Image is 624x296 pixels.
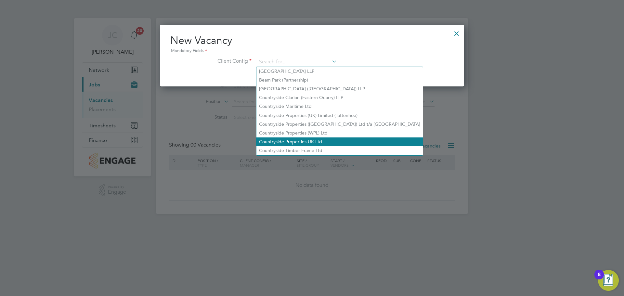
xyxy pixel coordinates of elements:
li: Countryside Properties ([GEOGRAPHIC_DATA]) Ltd t/a [GEOGRAPHIC_DATA] [256,120,423,129]
li: Countryside Clarion (Eastern Quarry) LLP [256,93,423,102]
div: 8 [598,275,601,283]
li: Countryside Properties (UK) Limited (Tattenhoe) [256,111,423,120]
li: Beam Park (Partnership) [256,76,423,84]
li: Countryside Timber Frame Ltd [256,146,423,155]
label: Client Config [170,58,252,65]
li: Countryside Properties (WPL) Ltd [256,129,423,137]
h2: New Vacancy [170,34,454,55]
li: [GEOGRAPHIC_DATA] LLP [256,67,423,76]
div: Mandatory Fields [170,47,454,55]
button: Open Resource Center, 8 new notifications [598,270,619,291]
input: Search for... [257,57,337,67]
li: [GEOGRAPHIC_DATA] ([GEOGRAPHIC_DATA]) LLP [256,84,423,93]
li: Countryside Maritime Ltd [256,102,423,111]
li: Countryside Properties UK Ltd [256,137,423,146]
